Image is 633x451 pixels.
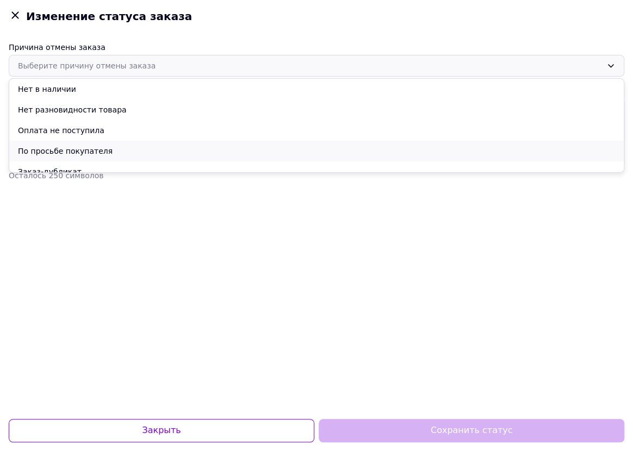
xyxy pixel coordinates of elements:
[9,161,624,182] li: Заказ-дубликат
[9,171,103,180] span: Осталось 250 символов
[9,99,624,120] li: Нет разновидности товара
[9,120,624,141] li: Оплата не поступила
[9,79,624,99] li: Нет в наличии
[9,141,624,161] li: По просьбе покупателя
[18,60,602,72] div: Выберите причину отмены заказа
[26,9,624,24] span: Изменение статуса заказа
[9,42,624,53] div: Причина отмены заказа
[9,419,314,442] button: Закрыть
